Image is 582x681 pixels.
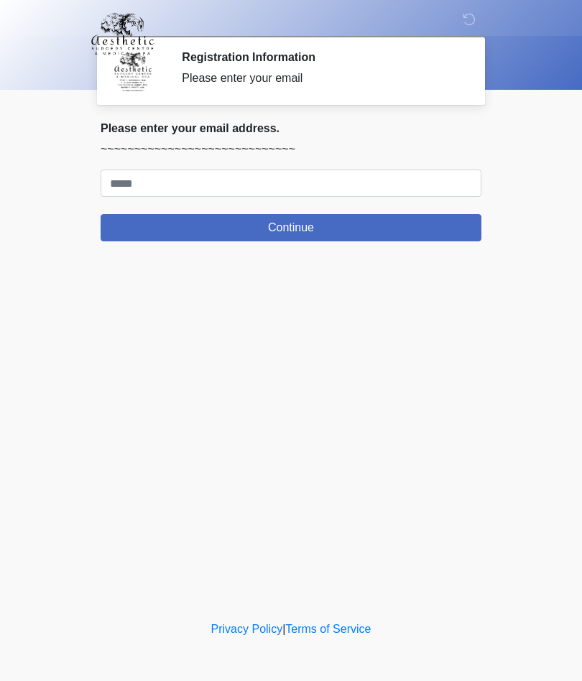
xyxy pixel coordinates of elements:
[101,214,481,241] button: Continue
[111,50,154,93] img: Agent Avatar
[211,623,283,635] a: Privacy Policy
[285,623,371,635] a: Terms of Service
[86,11,159,57] img: Aesthetic Surgery Centre, PLLC Logo
[282,623,285,635] a: |
[101,141,481,158] p: ~~~~~~~~~~~~~~~~~~~~~~~~~~~~~
[182,70,460,87] div: Please enter your email
[101,121,481,135] h2: Please enter your email address.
